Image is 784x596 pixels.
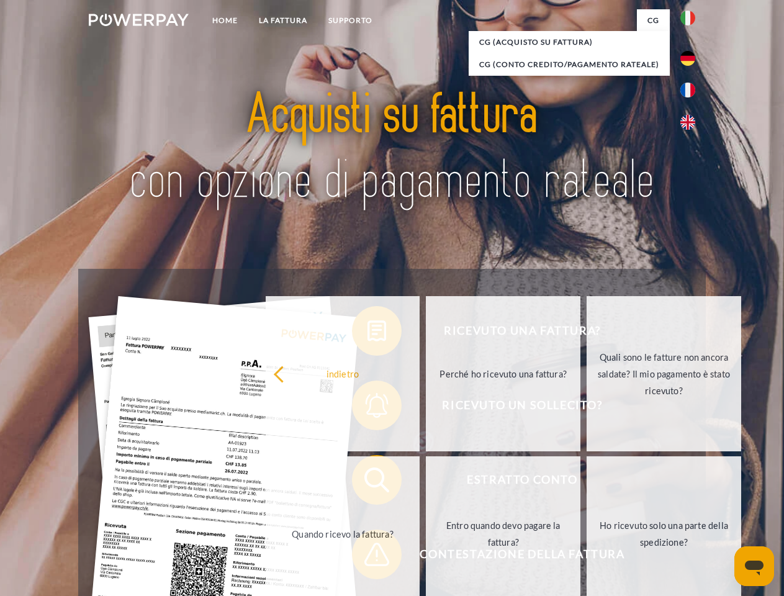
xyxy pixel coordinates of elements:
[587,296,741,451] a: Quali sono le fatture non ancora saldate? Il mio pagamento è stato ricevuto?
[734,546,774,586] iframe: Pulsante per aprire la finestra di messaggistica
[680,11,695,25] img: it
[469,31,670,53] a: CG (Acquisto su fattura)
[273,365,413,382] div: indietro
[680,51,695,66] img: de
[594,517,734,551] div: Ho ricevuto solo una parte della spedizione?
[594,348,734,399] div: Quali sono le fatture non ancora saldate? Il mio pagamento è stato ricevuto?
[202,9,248,32] a: Home
[89,14,189,26] img: logo-powerpay-white.svg
[248,9,318,32] a: LA FATTURA
[433,517,573,551] div: Entro quando devo pagare la fattura?
[273,525,413,542] div: Quando ricevo la fattura?
[433,365,573,382] div: Perché ho ricevuto una fattura?
[318,9,383,32] a: Supporto
[637,9,670,32] a: CG
[119,60,665,238] img: title-powerpay_it.svg
[469,53,670,76] a: CG (Conto Credito/Pagamento rateale)
[680,83,695,97] img: fr
[680,115,695,130] img: en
